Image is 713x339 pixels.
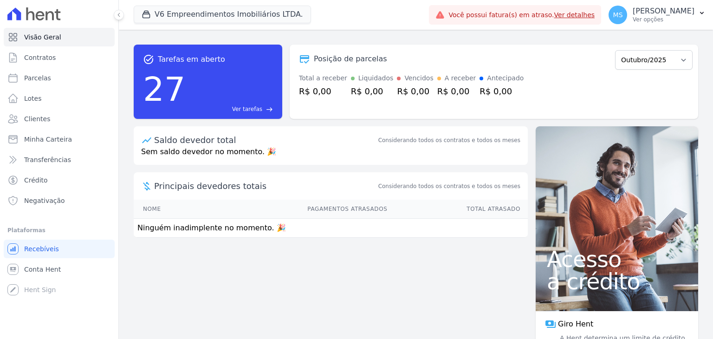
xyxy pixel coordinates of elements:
[299,73,347,83] div: Total a receber
[204,200,388,219] th: Pagamentos Atrasados
[143,65,186,113] div: 27
[314,53,387,65] div: Posição de parcelas
[388,200,528,219] th: Total Atrasado
[24,53,56,62] span: Contratos
[4,260,115,279] a: Conta Hent
[7,225,111,236] div: Plataformas
[480,85,524,98] div: R$ 0,00
[24,196,65,205] span: Negativação
[437,85,476,98] div: R$ 0,00
[299,85,347,98] div: R$ 0,00
[4,191,115,210] a: Negativação
[24,73,51,83] span: Parcelas
[4,89,115,108] a: Lotes
[445,73,476,83] div: A receber
[24,33,61,42] span: Visão Geral
[547,270,687,293] span: a crédito
[24,114,50,124] span: Clientes
[554,11,595,19] a: Ver detalhes
[4,130,115,149] a: Minha Carteira
[378,182,520,190] span: Considerando todos os contratos e todos os meses
[24,155,71,164] span: Transferências
[601,2,713,28] button: MS [PERSON_NAME] Ver opções
[232,105,262,113] span: Ver tarefas
[189,105,273,113] a: Ver tarefas east
[397,85,433,98] div: R$ 0,00
[24,94,42,103] span: Lotes
[143,54,154,65] span: task_alt
[4,69,115,87] a: Parcelas
[351,85,394,98] div: R$ 0,00
[4,28,115,46] a: Visão Geral
[24,176,48,185] span: Crédito
[4,240,115,258] a: Recebíveis
[134,219,528,238] td: Ninguém inadimplente no momento. 🎉
[4,48,115,67] a: Contratos
[4,150,115,169] a: Transferências
[404,73,433,83] div: Vencidos
[633,7,694,16] p: [PERSON_NAME]
[24,244,59,254] span: Recebíveis
[24,135,72,144] span: Minha Carteira
[358,73,394,83] div: Liquidados
[4,110,115,128] a: Clientes
[378,136,520,144] div: Considerando todos os contratos e todos os meses
[134,200,204,219] th: Nome
[154,134,376,146] div: Saldo devedor total
[266,106,273,113] span: east
[4,171,115,189] a: Crédito
[487,73,524,83] div: Antecipado
[558,319,593,330] span: Giro Hent
[24,265,61,274] span: Conta Hent
[633,16,694,23] p: Ver opções
[547,248,687,270] span: Acesso
[613,12,623,18] span: MS
[134,146,528,165] p: Sem saldo devedor no momento. 🎉
[154,180,376,192] span: Principais devedores totais
[448,10,595,20] span: Você possui fatura(s) em atraso.
[158,54,225,65] span: Tarefas em aberto
[134,6,311,23] button: V6 Empreendimentos Imobiliários LTDA.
